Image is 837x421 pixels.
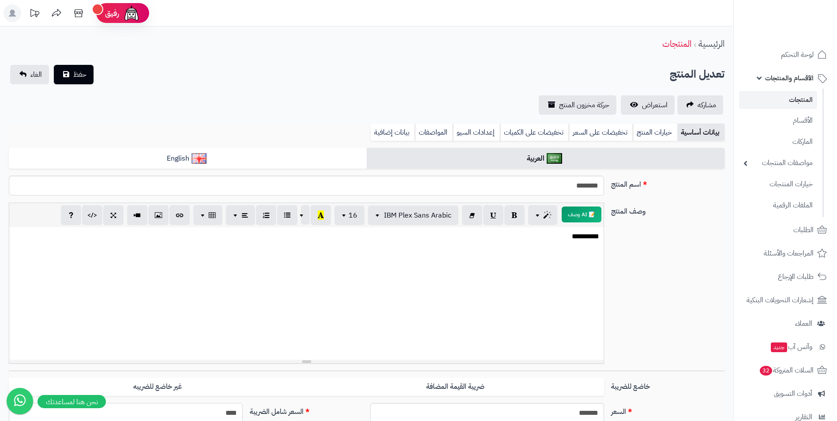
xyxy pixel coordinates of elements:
img: ai-face.png [123,4,140,22]
h2: تعديل المنتج [670,65,724,83]
a: العربية [367,148,724,169]
a: English [9,148,367,169]
button: حفظ [54,65,94,84]
a: المنتجات [739,91,817,109]
span: طلبات الإرجاع [778,271,814,283]
a: المواصفات [415,124,453,141]
button: 16 [334,206,364,225]
span: السلات المتروكة [759,364,814,376]
span: وآتس آب [770,341,812,353]
a: تخفيضات على السعر [569,124,633,141]
span: استعراض [642,100,668,110]
a: أدوات التسويق [739,383,832,404]
span: رفيق [105,8,119,19]
a: تخفيضات على الكميات [500,124,569,141]
img: English [191,153,207,164]
span: جديد [771,342,787,352]
span: 32 [760,366,772,376]
a: حركة مخزون المنتج [539,95,616,115]
label: وصف المنتج [608,203,728,217]
button: 📝 AI وصف [562,207,601,222]
span: الطلبات [793,224,814,236]
a: لوحة التحكم [739,44,832,65]
button: IBM Plex Sans Arabic [368,206,458,225]
a: السلات المتروكة32 [739,360,832,381]
a: المراجعات والأسئلة [739,243,832,264]
span: الأقسام والمنتجات [765,72,814,84]
a: خيارات المنتج [633,124,677,141]
span: حركة مخزون المنتج [559,100,609,110]
a: بيانات إضافية [371,124,415,141]
span: العملاء [795,317,812,330]
a: الطلبات [739,219,832,241]
span: أدوات التسويق [774,387,812,400]
span: إشعارات التحويلات البنكية [747,294,814,306]
span: 16 [349,210,357,221]
a: الرئيسية [698,37,724,50]
img: العربية [547,153,562,164]
a: مواصفات المنتجات [739,154,817,173]
a: طلبات الإرجاع [739,266,832,287]
label: اسم المنتج [608,176,728,190]
a: وآتس آبجديد [739,336,832,357]
span: الغاء [30,69,42,80]
a: الغاء [10,65,49,84]
span: IBM Plex Sans Arabic [384,210,451,221]
a: الأقسام [739,111,817,130]
a: الماركات [739,132,817,151]
a: تحديثات المنصة [23,4,45,24]
label: السعر شامل الضريبة [246,403,367,417]
span: المراجعات والأسئلة [764,247,814,259]
a: إشعارات التحويلات البنكية [739,289,832,311]
label: غير خاضع للضريبه [9,378,306,396]
a: الملفات الرقمية [739,196,817,215]
a: مشاركه [677,95,723,115]
label: السعر [608,403,728,417]
a: إعدادات السيو [453,124,500,141]
a: خيارات المنتجات [739,175,817,194]
span: مشاركه [698,100,716,110]
a: بيانات أساسية [677,124,724,141]
label: ضريبة القيمة المضافة [307,378,604,396]
label: خاضع للضريبة [608,378,728,392]
a: استعراض [621,95,675,115]
a: العملاء [739,313,832,334]
span: حفظ [73,69,86,80]
span: لوحة التحكم [781,49,814,61]
a: المنتجات [662,37,691,50]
